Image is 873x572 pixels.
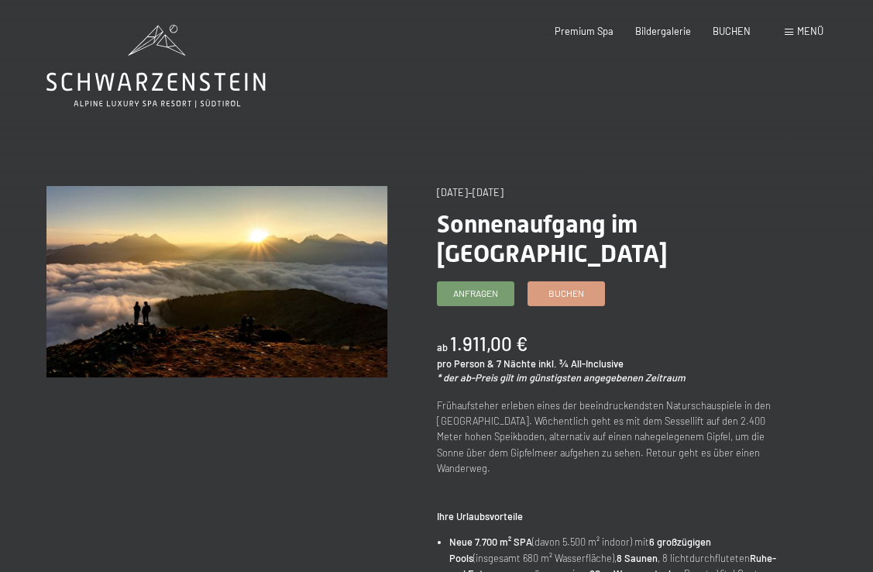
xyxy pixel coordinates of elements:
span: inkl. ¾ All-Inclusive [538,357,624,370]
span: pro Person & [437,357,494,370]
span: Anfragen [453,287,498,300]
strong: 8 Saunen [617,552,658,564]
span: Sonnenaufgang im [GEOGRAPHIC_DATA] [437,209,668,268]
span: 7 Nächte [497,357,536,370]
a: BUCHEN [713,25,751,37]
strong: 6 großzügigen Pools [449,536,711,563]
strong: Neue 7.700 m² SPA [449,536,532,548]
a: Bildergalerie [635,25,691,37]
b: 1.911,00 € [450,333,528,355]
p: Frühaufsteher erleben eines der beeindruckendsten Naturschauspiele in den [GEOGRAPHIC_DATA]. Wöch... [437,398,778,477]
em: * der ab-Preis gilt im günstigsten angegebenen Zeitraum [437,371,686,384]
span: ab [437,341,448,353]
a: Anfragen [438,282,514,305]
img: Sonnenaufgang im Ahrntal [46,186,387,377]
span: [DATE]–[DATE] [437,186,504,198]
span: Buchen [548,287,584,300]
a: Buchen [528,282,604,305]
a: Premium Spa [555,25,614,37]
span: Menü [797,25,823,37]
strong: Ihre Urlaubsvorteile [437,510,523,522]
